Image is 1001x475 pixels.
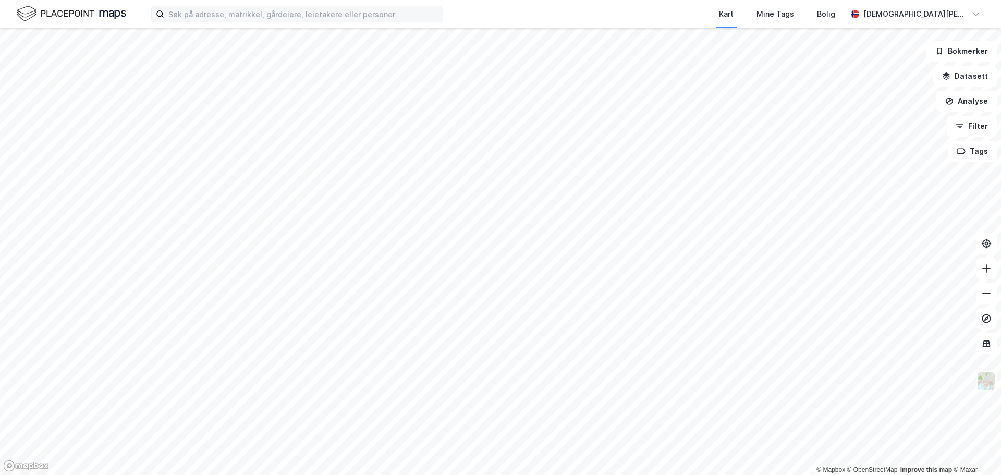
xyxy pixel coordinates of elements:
img: Z [976,371,996,391]
button: Bokmerker [926,41,997,62]
div: Bolig [817,8,835,20]
a: Mapbox homepage [3,460,49,472]
button: Tags [948,141,997,162]
a: OpenStreetMap [847,466,898,473]
div: Mine Tags [756,8,794,20]
iframe: Chat Widget [949,425,1001,475]
a: Mapbox [816,466,845,473]
button: Filter [947,116,997,137]
img: logo.f888ab2527a4732fd821a326f86c7f29.svg [17,5,126,23]
a: Improve this map [900,466,952,473]
button: Analyse [936,91,997,112]
div: [DEMOGRAPHIC_DATA][PERSON_NAME] [863,8,968,20]
div: Kart [719,8,734,20]
button: Datasett [933,66,997,87]
input: Søk på adresse, matrikkel, gårdeiere, leietakere eller personer [164,6,443,22]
